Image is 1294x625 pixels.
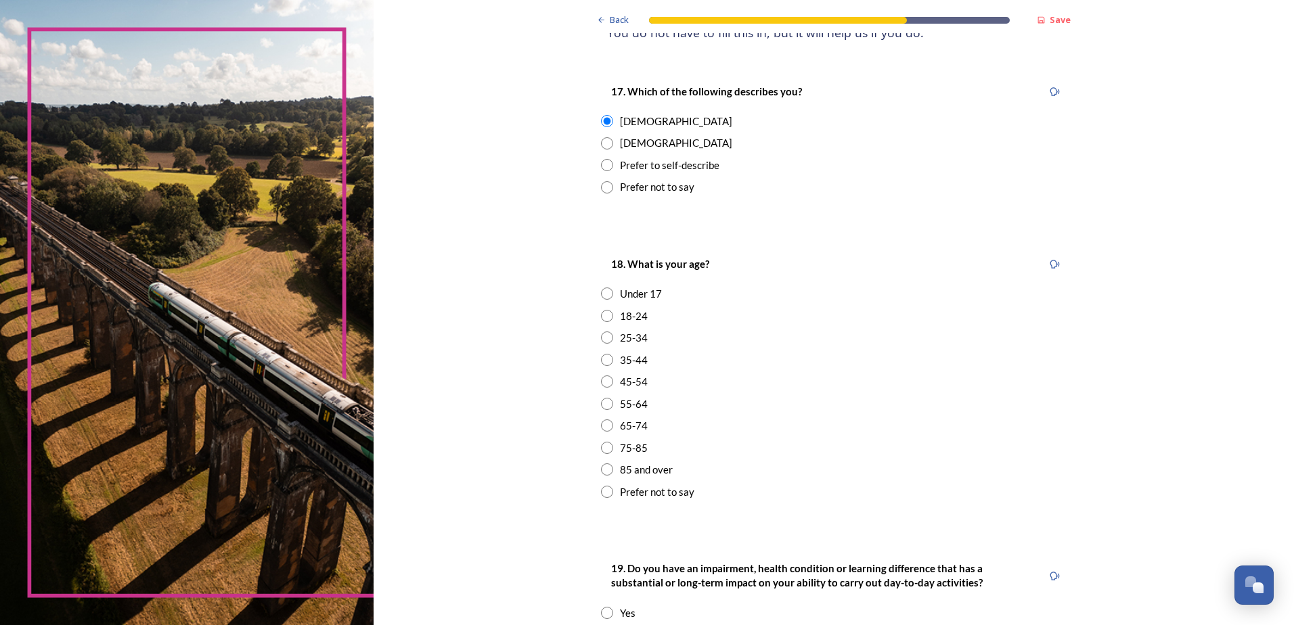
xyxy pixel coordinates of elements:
[620,484,694,500] div: Prefer not to say
[610,14,629,26] span: Back
[620,135,732,151] div: [DEMOGRAPHIC_DATA]
[620,462,673,478] div: 85 and over
[611,562,985,588] strong: 19. Do you have an impairment, health condition or learning difference that has a substantial or ...
[620,114,732,129] div: [DEMOGRAPHIC_DATA]
[611,258,709,270] strong: 18. What is your age?
[1050,14,1071,26] strong: Save
[611,85,802,97] strong: 17. Which of the following describes you?
[620,605,635,621] div: Yes
[620,308,648,324] div: 18-24
[620,374,648,390] div: 45-54
[620,440,648,456] div: 75-85
[620,352,648,368] div: 35-44
[1234,565,1274,605] button: Open Chat
[620,418,648,434] div: 65-74
[620,179,694,195] div: Prefer not to say
[620,330,648,346] div: 25-34
[620,396,648,412] div: 55-64
[620,286,662,302] div: Under 17
[620,158,719,173] div: Prefer to self-describe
